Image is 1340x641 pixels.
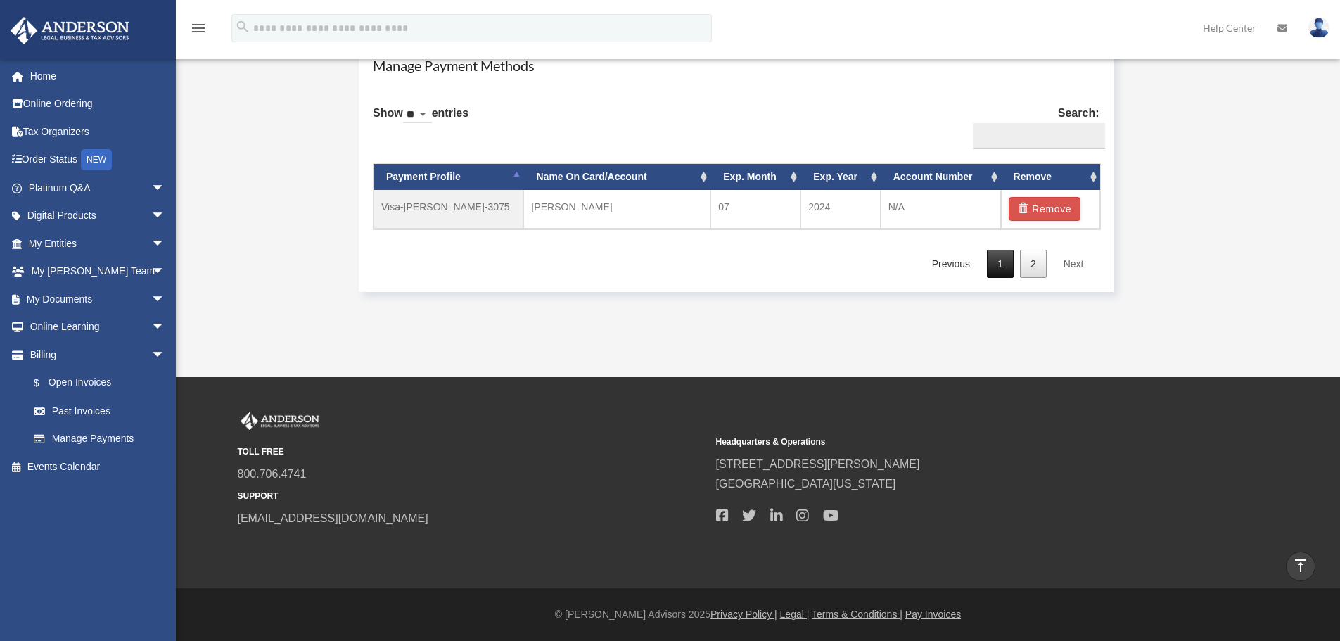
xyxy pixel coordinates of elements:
[42,374,49,392] span: $
[973,123,1105,150] input: Search:
[10,118,186,146] a: Tax Organizers
[6,17,134,44] img: Anderson Advisors Platinum Portal
[151,313,179,342] span: arrow_drop_down
[1053,250,1095,279] a: Next
[710,164,800,190] th: Exp. Month: activate to sort column ascending
[238,445,706,459] small: TOLL FREE
[238,412,322,431] img: Anderson Advisors Platinum Portal
[987,250,1014,279] a: 1
[238,489,706,504] small: SUPPORT
[373,103,468,137] label: Show entries
[523,164,710,190] th: Name On Card/Account: activate to sort column ascending
[881,190,1001,229] td: N/A
[374,164,523,190] th: Payment Profile: activate to sort column descending
[238,468,307,480] a: 800.706.4741
[10,285,186,313] a: My Documentsarrow_drop_down
[716,435,1185,450] small: Headquarters & Operations
[176,606,1340,623] div: © [PERSON_NAME] Advisors 2025
[151,174,179,203] span: arrow_drop_down
[238,512,428,524] a: [EMAIL_ADDRESS][DOMAIN_NAME]
[800,190,880,229] td: 2024
[81,149,112,170] div: NEW
[151,229,179,258] span: arrow_drop_down
[151,202,179,231] span: arrow_drop_down
[10,341,186,369] a: Billingarrow_drop_down
[10,258,186,286] a: My [PERSON_NAME] Teamarrow_drop_down
[1020,250,1047,279] a: 2
[10,62,186,90] a: Home
[190,25,207,37] a: menu
[10,90,186,118] a: Online Ordering
[10,229,186,258] a: My Entitiesarrow_drop_down
[151,341,179,369] span: arrow_drop_down
[716,458,920,470] a: [STREET_ADDRESS][PERSON_NAME]
[1009,197,1081,221] button: Remove
[881,164,1001,190] th: Account Number: activate to sort column ascending
[716,478,896,490] a: [GEOGRAPHIC_DATA][US_STATE]
[780,609,810,620] a: Legal |
[921,250,981,279] a: Previous
[20,425,179,453] a: Manage Payments
[1308,18,1329,38] img: User Pic
[373,56,1099,75] h4: Manage Payment Methods
[967,103,1099,150] label: Search:
[20,397,186,425] a: Past Invoices
[374,190,523,229] td: Visa-[PERSON_NAME]-3075
[10,174,186,202] a: Platinum Q&Aarrow_drop_down
[403,107,432,123] select: Showentries
[710,190,800,229] td: 07
[1292,557,1309,574] i: vertical_align_top
[10,146,186,174] a: Order StatusNEW
[1286,552,1315,581] a: vertical_align_top
[812,609,902,620] a: Terms & Conditions |
[10,202,186,230] a: Digital Productsarrow_drop_down
[523,190,710,229] td: [PERSON_NAME]
[151,258,179,286] span: arrow_drop_down
[10,313,186,341] a: Online Learningarrow_drop_down
[20,369,186,398] a: $Open Invoices
[800,164,880,190] th: Exp. Year: activate to sort column ascending
[190,20,207,37] i: menu
[710,609,777,620] a: Privacy Policy |
[905,609,961,620] a: Pay Invoices
[151,285,179,314] span: arrow_drop_down
[10,452,186,481] a: Events Calendar
[1001,164,1100,190] th: Remove: activate to sort column ascending
[235,19,250,34] i: search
